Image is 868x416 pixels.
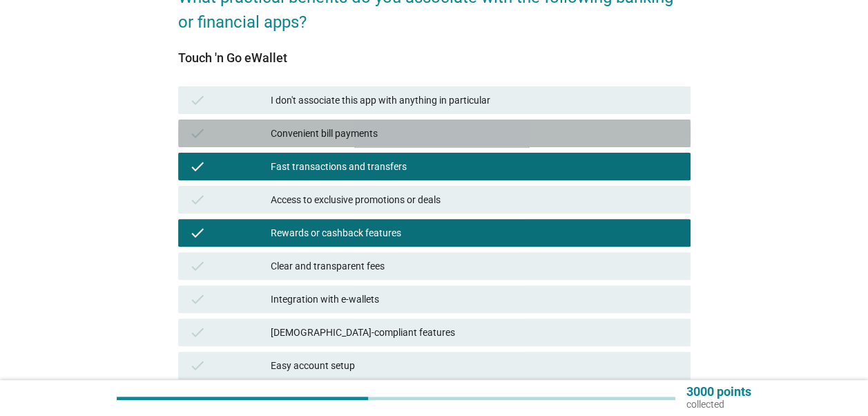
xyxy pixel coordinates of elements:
[271,92,679,108] div: I don't associate this app with anything in particular
[271,258,679,274] div: Clear and transparent fees
[271,191,679,208] div: Access to exclusive promotions or deals
[189,258,206,274] i: check
[271,291,679,308] div: Integration with e-wallets
[189,324,206,341] i: check
[189,158,206,175] i: check
[189,125,206,142] i: check
[271,225,679,241] div: Rewards or cashback features
[271,158,679,175] div: Fast transactions and transfers
[271,125,679,142] div: Convenient bill payments
[189,225,206,241] i: check
[189,357,206,374] i: check
[686,398,751,410] p: collected
[189,291,206,308] i: check
[189,92,206,108] i: check
[189,191,206,208] i: check
[178,48,691,67] div: Touch 'n Go eWallet
[686,386,751,398] p: 3000 points
[271,324,679,341] div: [DEMOGRAPHIC_DATA]-compliant features
[271,357,679,374] div: Easy account setup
